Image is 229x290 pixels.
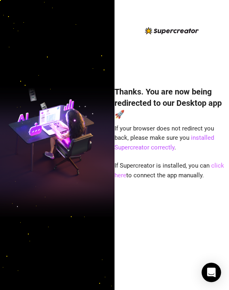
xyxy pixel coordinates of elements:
a: click here [114,162,224,179]
span: If Supercreator is installed, you can to connect the app manually. [114,162,224,179]
img: logo-BBDzfeDw.svg [145,27,199,34]
h4: Thanks. You are now being redirected to our Desktop app 🚀 [114,86,229,120]
div: Open Intercom Messenger [201,263,221,282]
span: If your browser does not redirect you back, please make sure you . [114,125,214,151]
a: installed Supercreator correctly [114,134,214,151]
